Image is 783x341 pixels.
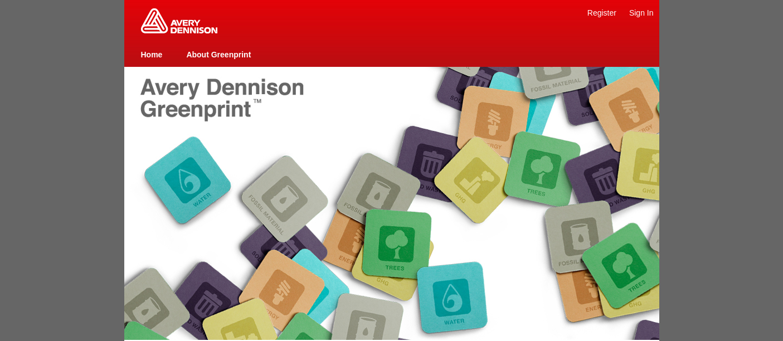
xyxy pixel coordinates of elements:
a: Greenprint [141,28,217,35]
a: Home [141,50,163,59]
a: About Greenprint [186,50,251,59]
img: Home [141,8,217,33]
a: Register [587,8,616,17]
a: Sign In [629,8,654,17]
